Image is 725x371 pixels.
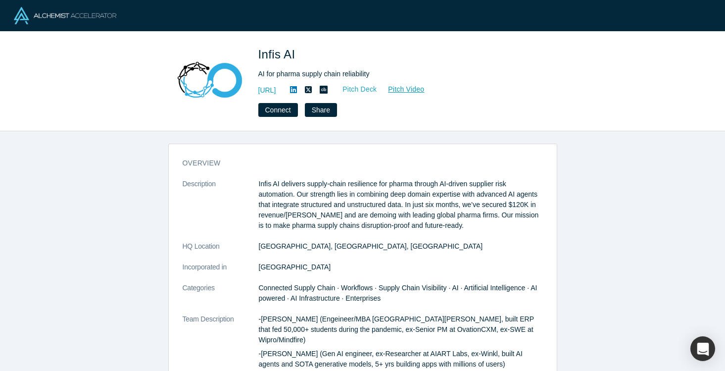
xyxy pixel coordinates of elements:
[183,283,259,314] dt: Categories
[183,179,259,241] dt: Description
[305,103,337,117] button: Share
[183,262,259,283] dt: Incorporated in
[183,241,259,262] dt: HQ Location
[258,85,276,96] a: [URL]
[258,48,299,61] span: Infis AI
[259,314,543,345] p: -[PERSON_NAME] (Engeineer/MBA [GEOGRAPHIC_DATA][PERSON_NAME], built ERP that fed 50,000+ students...
[259,262,543,272] dd: [GEOGRAPHIC_DATA]
[258,69,535,79] div: AI for pharma supply chain reliability
[183,158,529,168] h3: overview
[377,84,425,95] a: Pitch Video
[259,349,543,370] p: -[PERSON_NAME] (Gen AI engineer, ex-Researcher at AIART Labs, ex-Winkl, built AI agents and SOTA ...
[14,7,116,24] img: Alchemist Logo
[258,103,298,117] button: Connect
[175,46,244,115] img: Infis AI's Logo
[259,284,537,302] span: Connected Supply Chain · Workflows · Supply Chain Visibility · AI · Artificial Intelligence · AI ...
[259,241,543,252] dd: [GEOGRAPHIC_DATA], [GEOGRAPHIC_DATA], [GEOGRAPHIC_DATA]
[259,179,543,231] p: Infis AI delivers supply-chain resilience for pharma through AI-driven supplier risk automation. ...
[332,84,377,95] a: Pitch Deck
